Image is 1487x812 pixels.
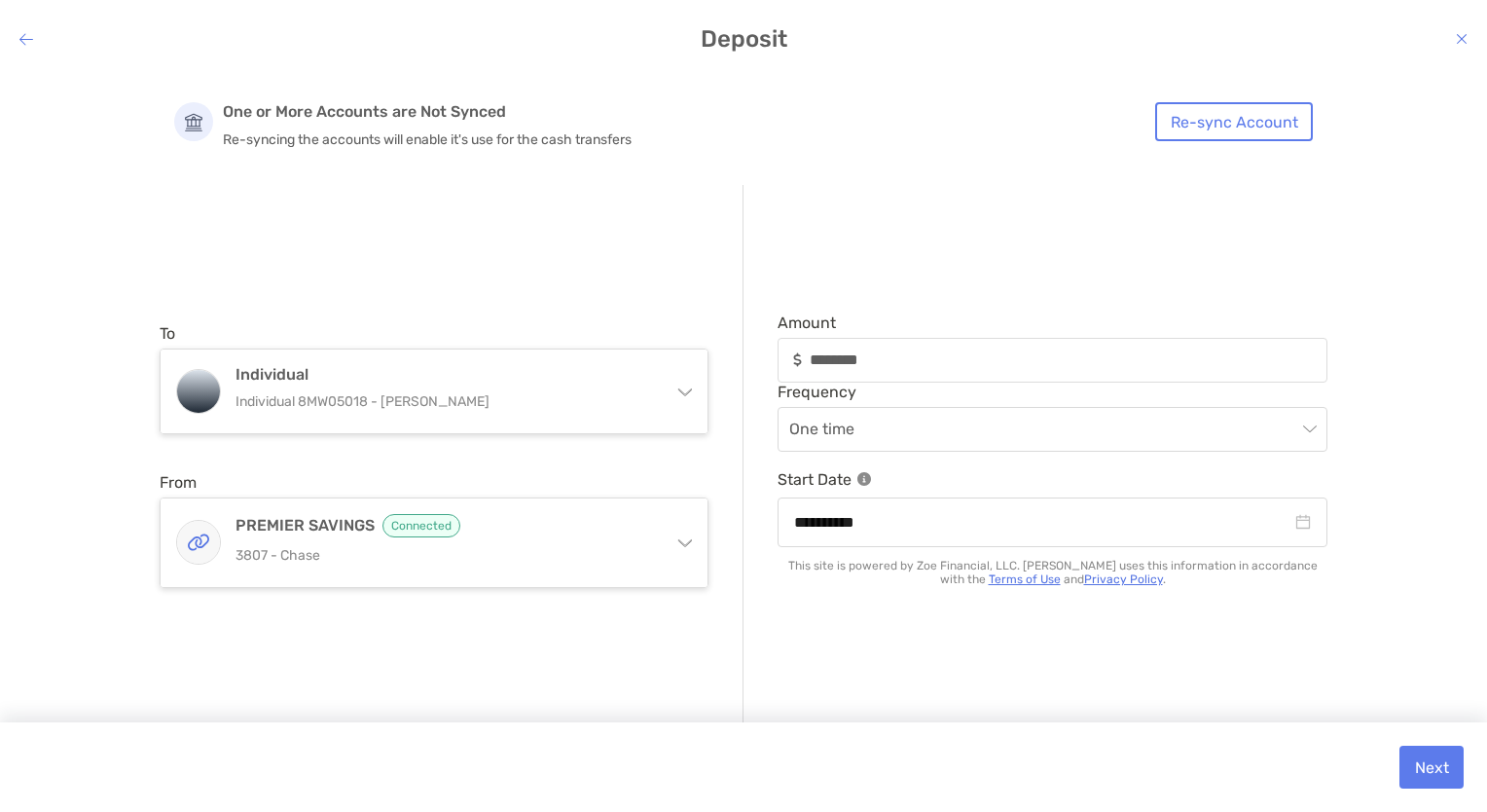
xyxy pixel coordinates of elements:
h4: PREMIER SAVINGS [236,514,656,537]
img: Account Icon [174,102,213,141]
span: Frequency [778,383,1327,401]
button: Next [1399,746,1464,789]
label: From [160,473,197,492]
a: Terms of Use [989,572,1061,586]
h4: Individual [236,365,656,384]
span: One time [789,408,1316,451]
input: Amountinput icon [810,351,1326,368]
img: Information Icon [857,472,871,486]
label: To [160,324,175,343]
img: Individual [177,370,220,413]
a: Privacy Policy [1084,572,1163,586]
p: 3807 - Chase [236,543,656,568]
p: Re-syncing the accounts will enable it's use for the cash transfers [223,131,1167,148]
span: Connected [382,514,460,537]
p: This site is powered by Zoe Financial, LLC. [PERSON_NAME] uses this information in accordance wit... [778,559,1327,586]
img: PREMIER SAVINGS [177,521,220,564]
p: Start Date [778,467,1327,492]
img: input icon [793,352,802,367]
span: Amount [778,314,1327,332]
p: Individual 8MW05018 - [PERSON_NAME] [236,389,656,414]
button: Re-sync Account [1155,102,1313,141]
p: One or More Accounts are Not Synced [223,102,1167,122]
